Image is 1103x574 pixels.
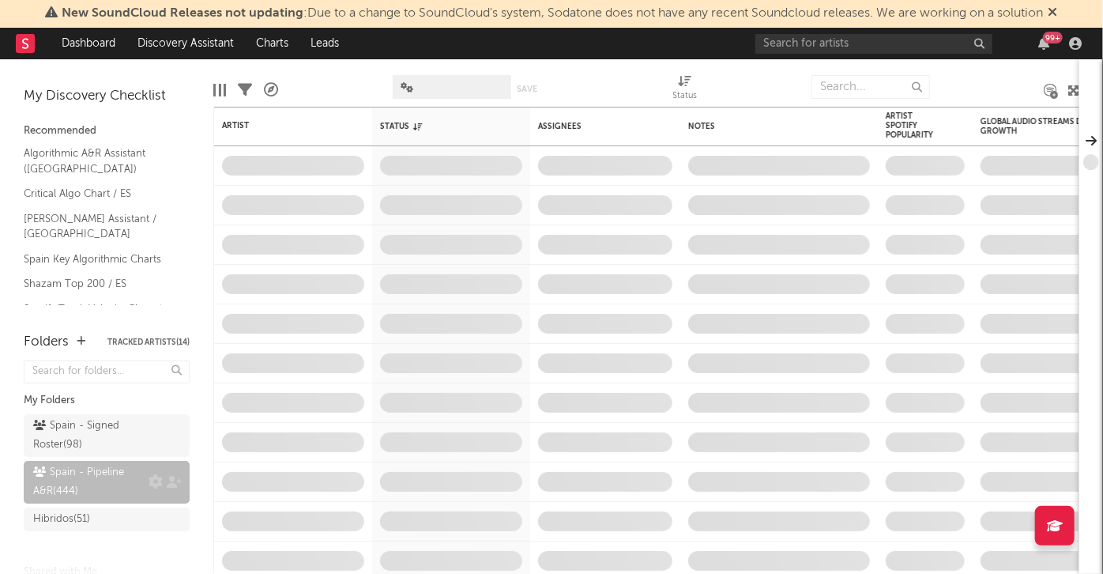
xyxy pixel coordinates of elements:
[1048,7,1058,20] span: Dismiss
[299,28,350,59] a: Leads
[1043,32,1063,43] div: 99 +
[24,145,174,177] a: Algorithmic A&R Assistant ([GEOGRAPHIC_DATA])
[24,300,174,333] a: Spotify Track Velocity Chart / ES
[24,508,190,531] a: Hibridos(51)
[24,185,174,202] a: Critical Algo Chart / ES
[538,122,649,131] div: Assignees
[24,333,69,352] div: Folders
[24,122,190,141] div: Recommended
[517,85,537,93] button: Save
[24,414,190,457] a: Spain - Signed Roster(98)
[380,122,483,131] div: Status
[24,251,174,268] a: Spain Key Algorithmic Charts
[24,87,190,106] div: My Discovery Checklist
[755,34,992,54] input: Search for artists
[222,121,341,130] div: Artist
[981,117,1099,136] div: Global Audio Streams Daily Growth
[811,75,930,99] input: Search...
[24,361,190,383] input: Search for folders...
[673,67,698,113] div: Status
[33,417,145,455] div: Spain - Signed Roster ( 98 )
[126,28,245,59] a: Discovery Assistant
[24,461,190,504] a: Spain - Pipeline A&R(444)
[107,338,190,346] button: Tracked Artists(14)
[33,510,90,529] div: Hibridos ( 51 )
[62,7,1044,20] span: : Due to a change to SoundCloud's system, Sodatone does not have any recent Soundcloud releases. ...
[1038,37,1049,50] button: 99+
[24,275,174,293] a: Shazam Top 200 / ES
[62,7,304,20] span: New SoundCloud Releases not updating
[33,463,145,501] div: Spain - Pipeline A&R ( 444 )
[264,67,278,113] div: A&R Pipeline
[688,122,846,131] div: Notes
[886,111,941,140] div: Artist Spotify Popularity
[213,67,226,113] div: Edit Columns
[245,28,299,59] a: Charts
[51,28,126,59] a: Dashboard
[673,87,698,106] div: Status
[238,67,252,113] div: Filters
[24,391,190,410] div: My Folders
[24,210,174,243] a: [PERSON_NAME] Assistant / [GEOGRAPHIC_DATA]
